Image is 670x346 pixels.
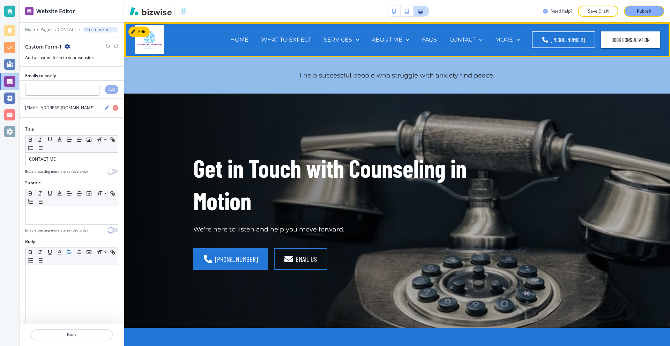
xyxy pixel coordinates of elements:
h2: Subtitle [25,180,41,186]
p: FAQS [422,36,437,44]
p: Custom Form-1 [86,27,115,32]
p: CONTACT [449,36,476,44]
button: CONTACT [58,27,77,32]
img: Bizwise Logo [130,7,172,15]
button: BOOK CONSULTATION [601,31,660,48]
button: Publish [624,6,664,17]
p: HOME [230,36,248,44]
button: Back [31,329,113,340]
h4: Add [109,87,115,92]
img: Counseling in Motion [135,25,164,54]
a: [PHONE_NUMBER] [193,248,268,270]
button: [EMAIL_ADDRESS][DOMAIN_NAME] [20,99,124,118]
h3: Add a custom form to your website. [25,54,118,61]
button: Save Draft [578,6,618,17]
h2: Emails to notify [25,73,56,79]
p: We're here to listen and help you move forward. [193,225,495,234]
h2: Website Editor [36,7,75,15]
h2: Custom Form-1 [25,43,62,50]
h2: Title [25,126,34,132]
p: WHAT TO EXPECT [261,36,311,44]
a: email us [274,248,327,270]
h4: Enable pasting more styles (dev only) [25,228,88,233]
button: Pages [40,27,52,32]
p: I help successful people who struggle with anxiety find peace. [193,71,601,80]
img: editor icon [25,7,33,15]
h2: Body [25,238,35,245]
a: [PHONE_NUMBER] [532,31,595,48]
p: CONTACT ME [29,156,114,162]
p: Publish [637,8,652,14]
button: Custom Form-1 [83,27,118,32]
h1: Get in Touch with Counseling in Motion [193,152,495,217]
p: Save Draft [587,8,609,14]
h4: Enable pasting more styles (dev only) [25,169,88,174]
p: ABOUT ME [372,36,402,44]
img: Your Logo [178,6,189,17]
p: SERVICES [324,36,352,44]
p: MORE [495,36,513,44]
h4: [EMAIL_ADDRESS][DOMAIN_NAME] [25,105,95,111]
p: Back [31,332,112,338]
button: Edit [128,27,150,37]
h3: Need help? [551,8,572,14]
button: Main [25,27,35,32]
